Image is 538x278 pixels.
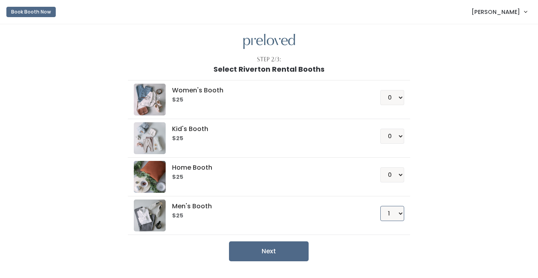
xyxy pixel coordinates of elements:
img: preloved logo [134,122,166,154]
img: preloved logo [134,200,166,231]
a: Book Booth Now [6,3,56,21]
h5: Men's Booth [172,203,361,210]
button: Next [229,241,309,261]
h1: Select Riverton Rental Booths [213,65,325,73]
h5: Kid's Booth [172,125,361,133]
img: preloved logo [134,84,166,116]
img: preloved logo [134,161,166,193]
img: preloved logo [243,34,295,49]
h6: $25 [172,135,361,142]
h6: $25 [172,174,361,180]
span: [PERSON_NAME] [471,8,520,16]
div: Step 2/3: [257,55,281,64]
h6: $25 [172,97,361,103]
a: [PERSON_NAME] [464,3,535,20]
button: Book Booth Now [6,7,56,17]
h5: Home Booth [172,164,361,171]
h6: $25 [172,213,361,219]
h5: Women's Booth [172,87,361,94]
